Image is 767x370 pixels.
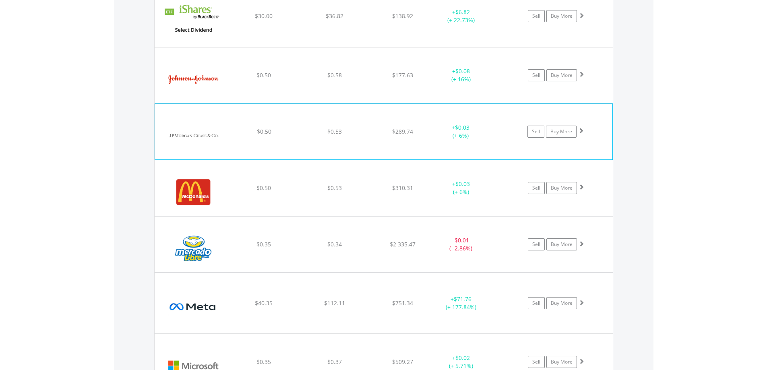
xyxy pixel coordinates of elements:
[528,297,545,309] a: Sell
[159,114,228,157] img: EQU.US.JPM.png
[256,184,271,192] span: $0.50
[546,356,577,368] a: Buy More
[528,238,545,250] a: Sell
[392,71,413,79] span: $177.63
[431,295,492,311] div: + (+ 177.84%)
[392,184,413,192] span: $310.31
[159,283,228,331] img: EQU.US.META.png
[159,58,228,101] img: EQU.US.JNJ.png
[392,299,413,307] span: $751.34
[256,358,271,366] span: $0.35
[455,354,470,362] span: $0.02
[159,170,228,214] img: EQU.US.MCD.png
[327,71,342,79] span: $0.58
[327,128,342,135] span: $0.53
[546,10,577,22] a: Buy More
[455,124,469,131] span: $0.03
[327,184,342,192] span: $0.53
[455,8,470,16] span: $6.82
[454,295,471,303] span: $71.76
[324,299,345,307] span: $112.11
[326,12,343,20] span: $36.82
[256,240,271,248] span: $0.35
[159,227,228,270] img: EQU.US.MELI.png
[546,182,577,194] a: Buy More
[546,238,577,250] a: Buy More
[527,126,544,138] a: Sell
[392,128,413,135] span: $289.74
[528,10,545,22] a: Sell
[257,128,271,135] span: $0.50
[327,358,342,366] span: $0.37
[546,126,577,138] a: Buy More
[431,354,492,370] div: + (+ 5.71%)
[455,67,470,75] span: $0.08
[255,12,273,20] span: $30.00
[431,180,492,196] div: + (+ 6%)
[546,297,577,309] a: Buy More
[528,69,545,81] a: Sell
[528,356,545,368] a: Sell
[390,240,416,248] span: $2 335.47
[528,182,545,194] a: Sell
[327,240,342,248] span: $0.34
[546,69,577,81] a: Buy More
[430,124,491,140] div: + (+ 6%)
[256,71,271,79] span: $0.50
[392,12,413,20] span: $138.92
[455,236,469,244] span: $0.01
[431,67,492,83] div: + (+ 16%)
[431,8,492,24] div: + (+ 22.73%)
[255,299,273,307] span: $40.35
[392,358,413,366] span: $509.27
[431,236,492,252] div: - (- 2.86%)
[455,180,470,188] span: $0.03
